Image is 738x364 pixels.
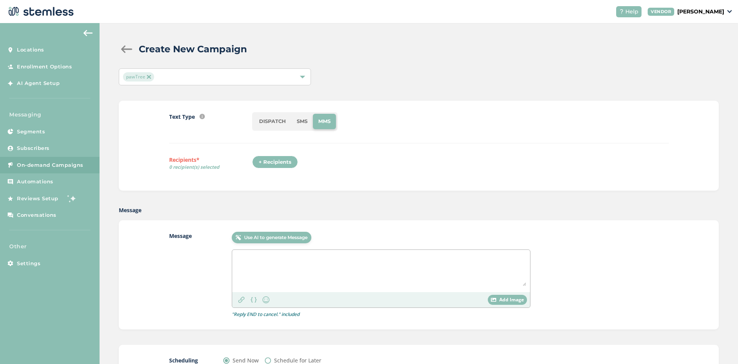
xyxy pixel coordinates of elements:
span: Conversations [17,211,57,219]
img: icon-link-1edcda58.svg [238,297,244,303]
span: On-demand Campaigns [17,161,83,169]
p: [PERSON_NAME] [677,8,724,16]
iframe: Chat Widget [700,327,738,364]
span: Add Image [499,296,524,303]
li: DISPATCH [254,114,291,129]
li: SMS [291,114,313,129]
h2: Create New Campaign [139,42,247,56]
span: Automations [17,178,53,186]
span: 0 recipient(s) selected [169,164,253,171]
p: "Reply END to cancel." included [232,311,299,318]
img: icon_down-arrow-small-66adaf34.svg [727,10,732,13]
img: icon-close-accent-8a337256.svg [147,75,151,79]
img: icon-brackets-fa390dc5.svg [251,297,257,303]
label: Message [119,206,141,214]
span: Reviews Setup [17,195,58,203]
li: MMS [313,114,336,129]
span: Settings [17,260,40,268]
img: icon-image-white-304da26c.svg [491,298,496,302]
div: VENDOR [648,8,674,16]
label: Recipients* [169,156,253,173]
span: Use AI to generate Message [244,234,307,241]
img: icon-info-236977d2.svg [199,114,205,119]
button: Use AI to generate Message [232,232,311,243]
span: Locations [17,46,44,54]
div: + Recipients [252,156,298,169]
span: pawTree [123,72,154,81]
img: icon-arrow-back-accent-c549486e.svg [83,30,93,36]
img: logo-dark-0685b13c.svg [6,4,74,19]
label: Text Type [169,113,195,121]
img: icon-help-white-03924b79.svg [619,9,624,14]
label: Message [169,232,216,318]
img: glitter-stars-b7820f95.gif [64,191,80,206]
span: Help [625,8,638,16]
span: AI Agent Setup [17,80,60,87]
img: icon-smiley-d6edb5a7.svg [261,295,271,304]
span: Enrollment Options [17,63,72,71]
span: Segments [17,128,45,136]
span: Subscribers [17,145,50,152]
